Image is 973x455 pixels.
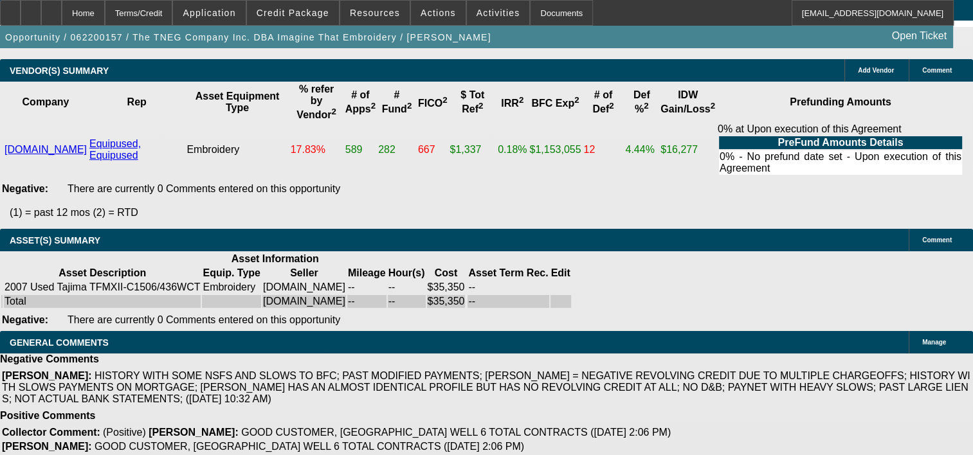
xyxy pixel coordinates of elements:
[922,236,952,244] span: Comment
[922,339,946,346] span: Manage
[418,98,448,109] b: FICO
[332,107,336,116] sup: 2
[347,295,386,308] td: --
[290,123,343,177] td: 17.83%
[377,123,416,177] td: 282
[2,441,92,452] b: [PERSON_NAME]:
[296,84,336,120] b: % refer by Vendor
[382,89,412,114] b: # Fund
[10,207,973,219] p: (1) = past 12 mos (2) = RTD
[711,101,715,111] sup: 2
[624,123,659,177] td: 4.44%
[442,95,447,105] sup: 2
[149,427,239,438] b: [PERSON_NAME]:
[2,370,970,404] span: HISTORY WITH SOME NSFS AND SLOWS TO BFC; PAST MODIFIED PAYMENTS; [PERSON_NAME] = NEGATIVE REVOLVI...
[103,427,146,438] span: (Positive)
[5,32,491,42] span: Opportunity / 062200157 / The TNEG Company Inc. DBA Imagine That Embroidery / [PERSON_NAME]
[247,1,339,25] button: Credit Package
[609,101,614,111] sup: 2
[388,295,426,308] td: --
[23,96,69,107] b: Company
[531,98,579,109] b: BFC Exp
[262,295,346,308] td: [DOMAIN_NAME]
[449,123,496,177] td: $1,337
[497,123,527,177] td: 0.18%
[519,95,523,105] sup: 2
[644,101,648,111] sup: 2
[660,123,716,177] td: $16,277
[421,8,456,18] span: Actions
[468,295,549,308] td: --
[2,183,48,194] b: Negative:
[10,66,109,76] span: VENDOR(S) SUMMARY
[887,25,952,47] a: Open Ticket
[529,123,581,177] td: $1,153,055
[2,427,100,438] b: Collector Comment:
[633,89,650,114] b: Def %
[427,281,466,294] td: $35,350
[719,150,962,175] td: 0% - No prefund date set - Upon execution of this Agreement
[183,8,235,18] span: Application
[922,67,952,74] span: Comment
[583,123,624,177] td: 12
[345,123,376,177] td: 589
[257,8,329,18] span: Credit Package
[262,281,346,294] td: [DOMAIN_NAME]
[417,123,448,177] td: 667
[478,101,483,111] sup: 2
[10,337,109,348] span: GENERAL COMMENTS
[5,296,200,307] div: Total
[411,1,466,25] button: Actions
[660,89,715,114] b: IDW Gain/Loss
[477,8,520,18] span: Activities
[5,281,200,293] div: 2007 Used Tajima TFMXII-C1506/436WCT
[173,1,245,25] button: Application
[777,137,903,148] b: PreFund Amounts Details
[550,267,571,280] th: Edit
[468,281,549,294] td: --
[435,267,458,278] b: Cost
[388,267,425,278] b: Hour(s)
[350,8,400,18] span: Resources
[348,267,386,278] b: Mileage
[468,267,549,280] th: Asset Term Recommendation
[340,1,410,25] button: Resources
[89,138,141,161] a: Equipused, Equipused
[2,314,48,325] b: Negative:
[290,267,318,278] b: Seller
[202,267,260,280] th: Equip. Type
[790,96,891,107] b: Prefunding Amounts
[2,370,92,381] b: [PERSON_NAME]:
[186,123,288,177] td: Embroidery
[202,281,260,294] td: Embroidery
[10,235,100,245] span: ASSET(S) SUMMARY
[427,295,466,308] td: $35,350
[371,101,376,111] sup: 2
[460,89,484,114] b: $ Tot Ref
[347,281,386,294] td: --
[95,441,524,452] span: GOOD CUSTOMER, [GEOGRAPHIC_DATA] WELL 6 TOTAL CONTRACTS ([DATE] 2:06 PM)
[718,123,963,176] div: 0% at Upon execution of this Agreement
[574,95,579,105] sup: 2
[241,427,671,438] span: GOOD CUSTOMER, [GEOGRAPHIC_DATA] WELL 6 TOTAL CONTRACTS ([DATE] 2:06 PM)
[468,267,548,278] b: Asset Term Rec.
[345,89,376,114] b: # of Apps
[232,253,319,264] b: Asset Information
[68,183,340,194] span: There are currently 0 Comments entered on this opportunity
[858,67,894,74] span: Add Vendor
[592,89,614,114] b: # of Def
[388,281,426,294] td: --
[501,98,523,109] b: IRR
[5,144,87,155] a: [DOMAIN_NAME]
[407,101,412,111] sup: 2
[59,267,146,278] b: Asset Description
[68,314,340,325] span: There are currently 0 Comments entered on this opportunity
[127,96,147,107] b: Rep
[467,1,530,25] button: Activities
[196,91,280,113] b: Asset Equipment Type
